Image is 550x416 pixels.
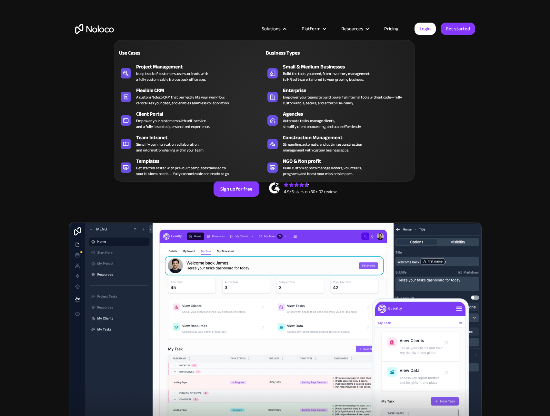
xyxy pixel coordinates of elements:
[136,141,204,153] div: Simplify communication, collaboration, and information sharing within your team.
[254,25,294,33] div: Solutions
[117,132,264,154] a: Team IntranetSimplify communication, collaboration,and information sharing within your team.
[75,24,114,34] a: home
[75,68,475,73] h1: Custom No-Code Business Apps Platform
[117,156,264,178] a: TemplatesGet started faster with pre-built templates tailored toyour business needs — fully custo...
[136,157,267,165] div: Templates
[341,25,363,33] div: Resources
[117,109,264,131] a: Client PortalEmpower your customers with self-serviceand a fully-branded personalized experience.
[117,85,264,107] a: Flexible CRMA custom Noloco CRM that perfectly fits your workflow,centralizes your data, and enab...
[264,109,411,131] a: AgenciesAutomate tasks, manage clients,simplify client onboarding, and scale effortlessly.
[415,23,436,35] a: Login
[136,134,267,141] div: Team Intranet
[264,49,335,57] div: Business Types
[264,85,411,107] a: EnterpriseEmpower your teams to build powerful internal tools without code—fully customizable, se...
[117,45,264,60] a: Use Cases
[441,23,475,35] a: Get started
[136,63,267,71] div: Project Management
[136,94,229,106] div: A custom Noloco CRM that perfectly fits your workflow, centralizes your data, and enables seamles...
[117,49,188,57] div: Use Cases
[283,63,414,71] div: Small & Medium Businesses
[283,94,408,106] div: Empower your teams to build powerful internal tools without code—fully customizable, secure, and ...
[333,25,376,33] div: Resources
[283,134,414,141] div: Construction Management
[283,157,414,165] div: NGO & Non profit
[136,118,210,130] div: Empower your customers with self-service and a fully-branded personalized experience.
[283,71,370,82] div: Build the tools you need, from inventory management to HR software, tailored to your growing busi...
[264,62,411,84] a: Small & Medium BusinessesBuild the tools you need, from inventory managementto HR software, tailo...
[262,25,281,33] div: Solutions
[302,25,320,33] div: Platform
[283,165,362,177] div: Build custom apps to manage donors, volunteers, programs, and boost your mission’s impact.
[136,87,267,94] div: Flexible CRM
[136,110,267,118] div: Client Portal
[114,31,415,182] nav: Solutions
[376,25,406,33] a: Pricing
[264,132,411,154] a: Construction ManagementStreamline, automate, and optimize constructionmanagement with custom busi...
[283,141,362,153] div: Streamline, automate, and optimize construction management with custom business apps.
[264,156,411,178] a: NGO & Non profitBuild custom apps to manage donors, volunteers,programs, and boost your mission’s...
[283,110,414,118] div: Agencies
[294,25,333,33] div: Platform
[75,79,475,131] h2: Business Apps for Teams
[117,62,264,84] a: Project ManagementKeep track of customers, users, or leads witha fully customizable Noloco back o...
[136,71,208,82] div: Keep track of customers, users, or leads with a fully customizable Noloco back office app.
[283,118,361,130] div: Automate tasks, manage clients, simplify client onboarding, and scale effortlessly.
[283,87,414,94] div: Enterprise
[214,181,259,197] a: Sign up for free
[136,165,229,177] div: Get started faster with pre-built templates tailored to your business needs — fully customizable ...
[264,45,411,60] a: Business Types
